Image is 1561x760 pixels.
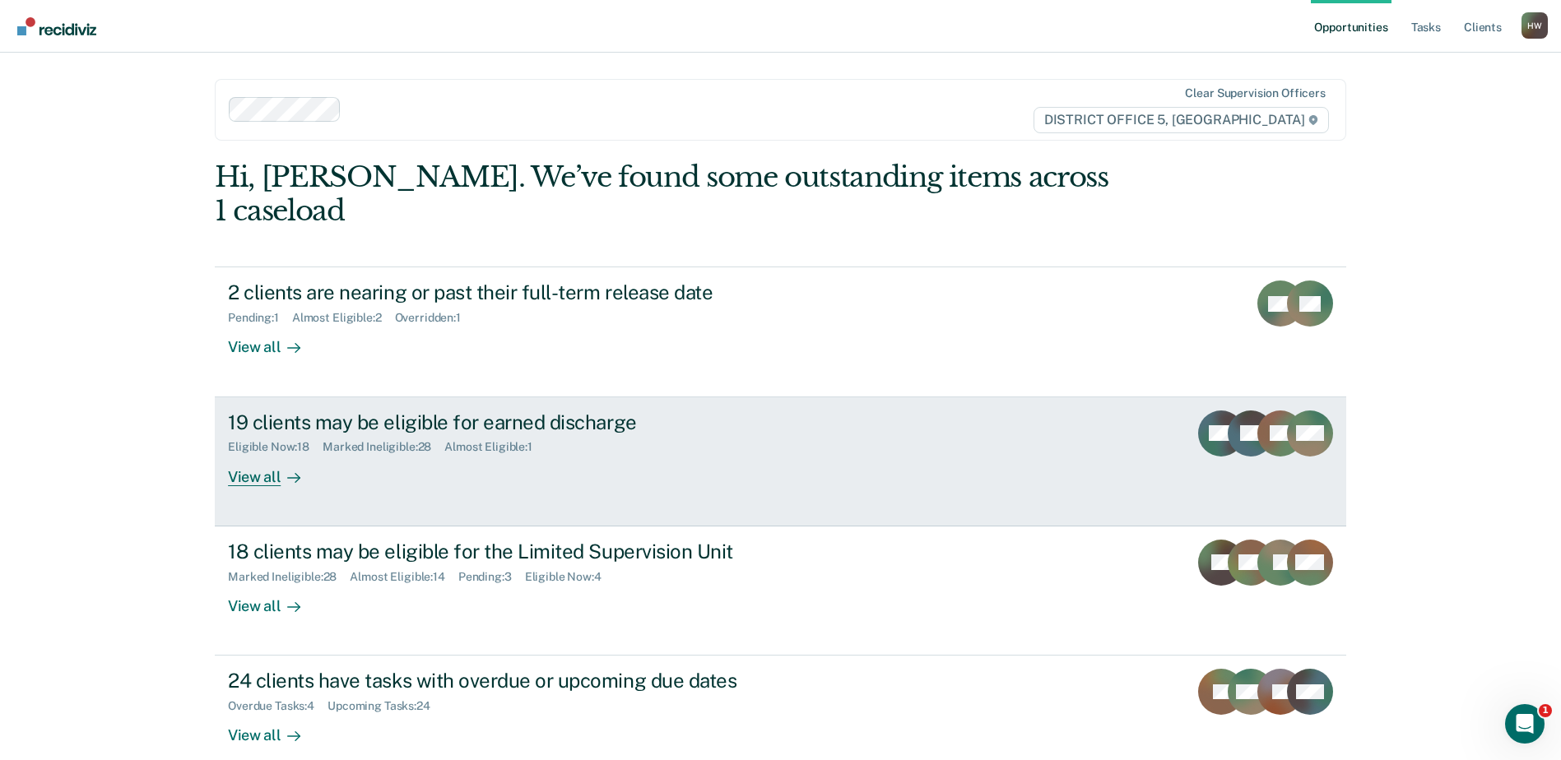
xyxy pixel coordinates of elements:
div: Eligible Now : 18 [228,440,323,454]
div: Marked Ineligible : 28 [228,570,350,584]
div: Almost Eligible : 2 [292,311,395,325]
a: 2 clients are nearing or past their full-term release datePending:1Almost Eligible:2Overridden:1V... [215,266,1346,396]
div: Overdue Tasks : 4 [228,699,328,713]
div: Clear supervision officers [1185,86,1325,100]
div: 18 clients may be eligible for the Limited Supervision Unit [228,540,806,563]
a: 18 clients may be eligible for the Limited Supervision UnitMarked Ineligible:28Almost Eligible:14... [215,526,1346,656]
a: 19 clients may be eligible for earned dischargeEligible Now:18Marked Ineligible:28Almost Eligible... [215,397,1346,526]
div: 19 clients may be eligible for earned discharge [228,410,806,434]
div: 2 clients are nearing or past their full-term release date [228,280,806,304]
div: Pending : 3 [458,570,525,584]
div: Overridden : 1 [395,311,474,325]
div: View all [228,325,320,357]
div: Almost Eligible : 14 [350,570,458,584]
div: View all [228,583,320,615]
div: Eligible Now : 4 [525,570,615,584]
div: View all [228,454,320,486]
div: H W [1522,12,1548,39]
div: Almost Eligible : 1 [444,440,546,454]
span: DISTRICT OFFICE 5, [GEOGRAPHIC_DATA] [1034,107,1329,133]
div: Pending : 1 [228,311,292,325]
div: Marked Ineligible : 28 [323,440,444,454]
button: Profile dropdown button [1522,12,1548,39]
img: Recidiviz [17,17,96,35]
iframe: Intercom live chat [1505,704,1545,744]
div: 24 clients have tasks with overdue or upcoming due dates [228,669,806,693]
span: 1 [1539,704,1552,717]
div: View all [228,713,320,745]
div: Hi, [PERSON_NAME]. We’ve found some outstanding items across 1 caseload [215,160,1120,228]
div: Upcoming Tasks : 24 [328,699,444,713]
